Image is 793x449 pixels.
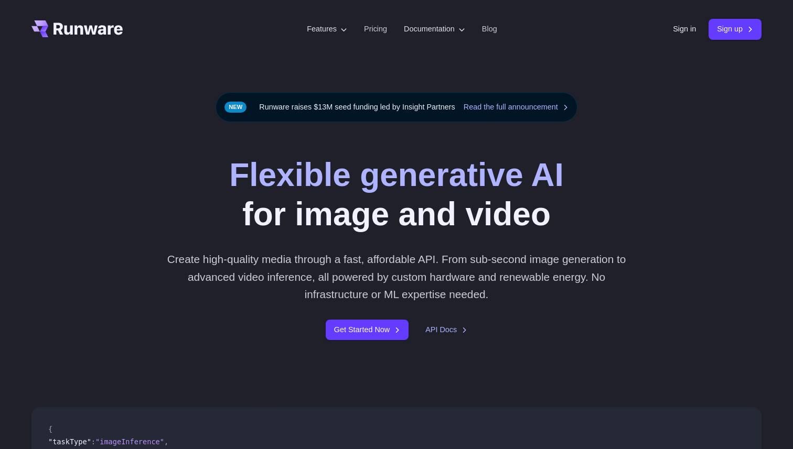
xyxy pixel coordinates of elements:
span: "imageInference" [95,437,164,446]
a: API Docs [425,324,467,336]
span: , [164,437,168,446]
div: Runware raises $13M seed funding led by Insight Partners [216,92,577,122]
span: { [48,425,52,433]
label: Features [307,23,347,35]
a: Read the full announcement [464,101,569,113]
p: Create high-quality media through a fast, affordable API. From sub-second image generation to adv... [163,250,630,303]
strong: Flexible generative AI [229,157,564,193]
a: Sign up [709,19,762,39]
label: Documentation [404,23,465,35]
a: Pricing [364,23,387,35]
a: Sign in [673,23,696,35]
span: : [91,437,95,446]
h1: for image and video [229,156,564,234]
a: Get Started Now [326,320,409,340]
a: Go to / [31,20,123,37]
span: "taskType" [48,437,91,446]
a: Blog [482,23,497,35]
